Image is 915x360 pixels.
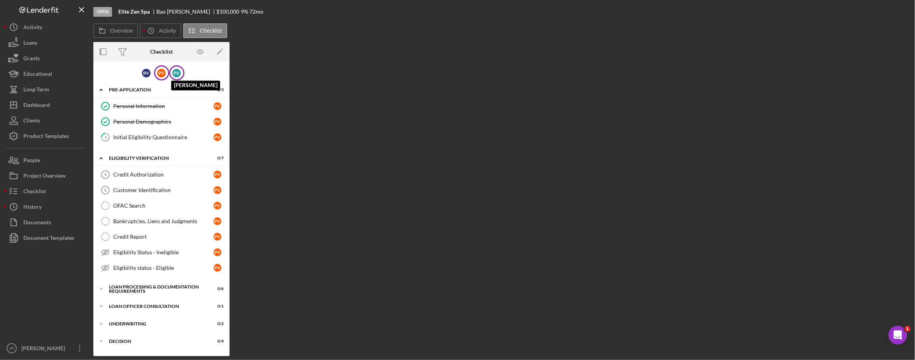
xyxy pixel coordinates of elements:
div: P V [214,248,221,256]
button: JR[PERSON_NAME] [4,341,89,356]
text: JR [9,346,14,351]
div: Loan Officer Consultation [109,304,204,309]
label: Activity [159,28,176,34]
button: Checklist [4,183,89,199]
div: B V [142,69,151,77]
div: Product Templates [23,128,69,146]
div: P V [214,233,221,241]
a: Personal InformationPV [97,98,226,114]
div: 0 / 2 [210,322,224,326]
div: Credit Report [113,234,214,240]
a: Personal DemographicsPV [97,114,226,129]
div: Dashboard [23,97,50,115]
div: Eligibility Verification [109,156,204,161]
button: Activity [4,19,89,35]
div: P V [214,202,221,210]
label: Overview [110,28,133,34]
div: P V [214,102,221,110]
div: Checklist [23,183,46,201]
a: OFAC SearchPV [97,198,226,213]
div: Documents [23,215,51,232]
div: 9 % [241,9,248,15]
a: 3Initial Eligibility QuestionnairePV [97,129,226,145]
div: Document Templates [23,230,74,248]
div: Personal Demographics [113,119,214,125]
div: People [23,152,40,170]
div: Open [93,7,112,17]
div: P V [214,264,221,272]
label: Checklist [200,28,222,34]
button: Grants [4,51,89,66]
a: Eligibility status - EligiblePV [97,260,226,276]
div: 0 / 1 [210,304,224,309]
a: Bankruptcies, Liens and JudgmentsPV [97,213,226,229]
div: Checklist [150,49,173,55]
button: Long-Term [4,82,89,97]
div: Educational [23,66,52,84]
iframe: Intercom live chat [889,326,907,344]
button: Document Templates [4,230,89,246]
a: 5Customer IdentificationPV [97,182,226,198]
div: Bao [PERSON_NAME] [156,9,217,15]
div: Decision [109,339,204,344]
div: P V [214,133,221,141]
div: Loans [23,35,37,52]
button: Loans [4,35,89,51]
a: 4Credit AuthorizationPV [97,167,226,182]
div: 72 mo [249,9,263,15]
div: P V [214,118,221,126]
a: Credit ReportPV [97,229,226,245]
span: $100,000 [217,8,240,15]
div: P V [157,69,166,77]
div: Personal Information [113,103,214,109]
button: History [4,199,89,215]
button: Overview [93,23,138,38]
button: Clients [4,113,89,128]
div: P V [214,171,221,178]
div: P V [214,186,221,194]
div: OFAC Search [113,203,214,209]
div: 0 / 7 [210,156,224,161]
div: Bankruptcies, Liens and Judgments [113,218,214,224]
button: Educational [4,66,89,82]
div: P V [172,69,181,77]
div: Credit Authorization [113,171,214,178]
div: Underwriting [109,322,204,326]
div: Initial Eligibility Questionnaire [113,134,214,140]
div: [PERSON_NAME] [19,341,70,358]
div: Loan Processing & Documentation Requirements [109,285,204,294]
div: 0 / 6 [210,287,224,291]
div: Eligibility Status - Ineligible [113,249,214,255]
tspan: 5 [104,188,107,192]
button: Checklist [183,23,227,38]
div: Pre-Application [109,87,204,92]
div: 0 / 4 [210,339,224,344]
tspan: 4 [104,172,107,177]
div: 2 / 3 [210,87,224,92]
span: 1 [904,326,911,332]
div: Grants [23,51,40,68]
button: People [4,152,89,168]
div: History [23,199,42,217]
div: Clients [23,113,40,130]
button: Documents [4,215,89,230]
a: Eligibility Status - IneligiblePV [97,245,226,260]
button: Product Templates [4,128,89,144]
tspan: 3 [104,135,107,140]
div: P V [214,217,221,225]
div: Activity [23,19,42,37]
button: Dashboard [4,97,89,113]
button: Project Overview [4,168,89,183]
